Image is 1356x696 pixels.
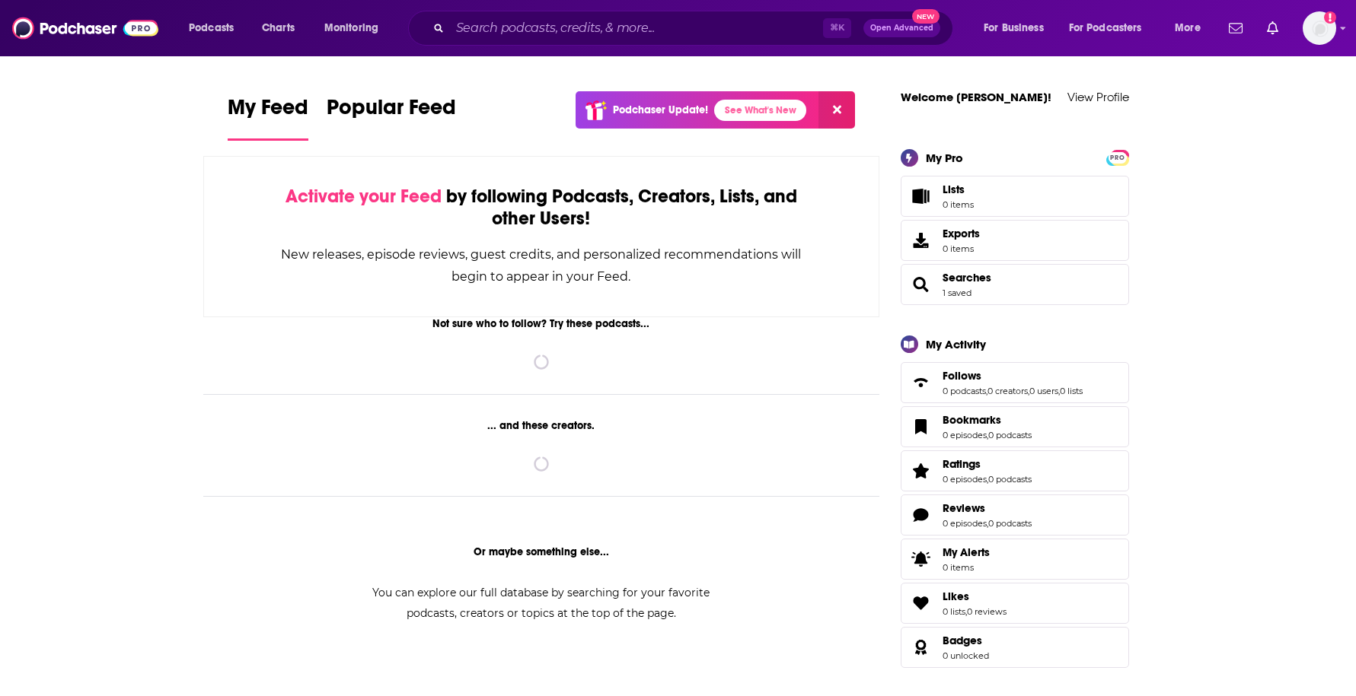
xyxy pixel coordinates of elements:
span: More [1175,17,1201,39]
span: Exports [906,230,936,251]
span: Popular Feed [327,94,456,129]
span: My Alerts [943,545,990,559]
span: Lists [906,186,936,207]
span: Exports [943,227,980,240]
a: Likes [906,593,936,614]
a: Reviews [906,504,936,526]
a: Exports [901,220,1129,261]
a: 0 users [1029,386,1058,396]
a: Welcome [PERSON_NAME]! [901,90,1051,104]
input: Search podcasts, credits, & more... [450,16,823,40]
span: ⌘ K [823,18,851,38]
a: Reviews [943,501,1032,515]
div: You can explore our full database by searching for your favorite podcasts, creators or topics at ... [354,583,729,624]
button: open menu [973,16,1063,40]
div: by following Podcasts, Creators, Lists, and other Users! [280,186,803,230]
span: Open Advanced [870,24,933,32]
a: 0 reviews [967,606,1007,617]
a: Popular Feed [327,94,456,141]
span: My Feed [228,94,308,129]
span: Likes [943,590,969,603]
button: Show profile menu [1303,11,1336,45]
a: Follows [943,369,1083,383]
div: Not sure who to follow? Try these podcasts... [203,317,880,330]
a: Follows [906,372,936,393]
a: Badges [906,637,936,658]
span: Bookmarks [901,406,1129,447]
a: Charts [252,16,304,40]
span: , [986,386,987,396]
a: View Profile [1067,90,1129,104]
span: Ratings [943,457,981,471]
div: Search podcasts, credits, & more... [423,11,968,46]
a: My Feed [228,94,308,141]
span: Logged in as canningRWJ [1303,11,1336,45]
span: , [987,518,988,529]
span: 0 items [943,199,974,210]
a: 0 podcasts [988,518,1032,529]
a: 0 lists [1060,386,1083,396]
a: Searches [906,274,936,295]
a: Badges [943,634,989,647]
span: Ratings [901,450,1129,491]
span: Lists [943,183,965,196]
a: Bookmarks [943,413,1032,427]
span: Bookmarks [943,413,1001,427]
button: Open AdvancedNew [863,19,940,37]
p: Podchaser Update! [613,103,708,116]
a: Ratings [943,457,1032,471]
a: 0 podcasts [943,386,986,396]
a: 0 episodes [943,474,987,485]
span: Follows [901,362,1129,403]
a: Lists [901,176,1129,217]
a: 0 lists [943,606,965,617]
svg: Add a profile image [1324,11,1336,24]
img: Podchaser - Follow, Share and Rate Podcasts [12,14,158,43]
span: Activate your Feed [286,185,442,208]
div: My Activity [926,337,986,351]
span: Badges [901,627,1129,668]
a: See What's New [714,100,806,121]
a: Searches [943,271,991,284]
span: PRO [1109,152,1127,164]
a: Likes [943,590,1007,603]
a: Show notifications dropdown [1261,15,1284,41]
a: Bookmarks [906,416,936,437]
span: Follows [943,369,981,383]
span: New [912,9,940,24]
a: Show notifications dropdown [1223,15,1249,41]
a: PRO [1109,151,1127,162]
a: 0 episodes [943,518,987,529]
button: open menu [1059,16,1164,40]
span: Likes [901,583,1129,624]
span: Reviews [943,501,985,515]
span: Searches [901,264,1129,305]
button: open menu [1164,16,1220,40]
div: Or maybe something else... [203,545,880,558]
span: Lists [943,183,974,196]
a: 1 saved [943,288,972,298]
span: Badges [943,634,982,647]
button: open menu [314,16,398,40]
span: For Podcasters [1069,17,1142,39]
div: My Pro [926,151,963,165]
span: , [965,606,967,617]
a: 0 unlocked [943,650,989,661]
a: 0 podcasts [988,474,1032,485]
a: 0 episodes [943,430,987,440]
span: My Alerts [906,548,936,570]
span: Charts [262,17,295,39]
span: , [987,474,988,485]
div: ... and these creators. [203,419,880,432]
span: , [1058,386,1060,396]
div: New releases, episode reviews, guest credits, and personalized recommendations will begin to appe... [280,243,803,288]
span: Podcasts [189,17,234,39]
a: 0 podcasts [988,430,1032,440]
span: 0 items [943,243,980,254]
img: User Profile [1303,11,1336,45]
span: Reviews [901,494,1129,536]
